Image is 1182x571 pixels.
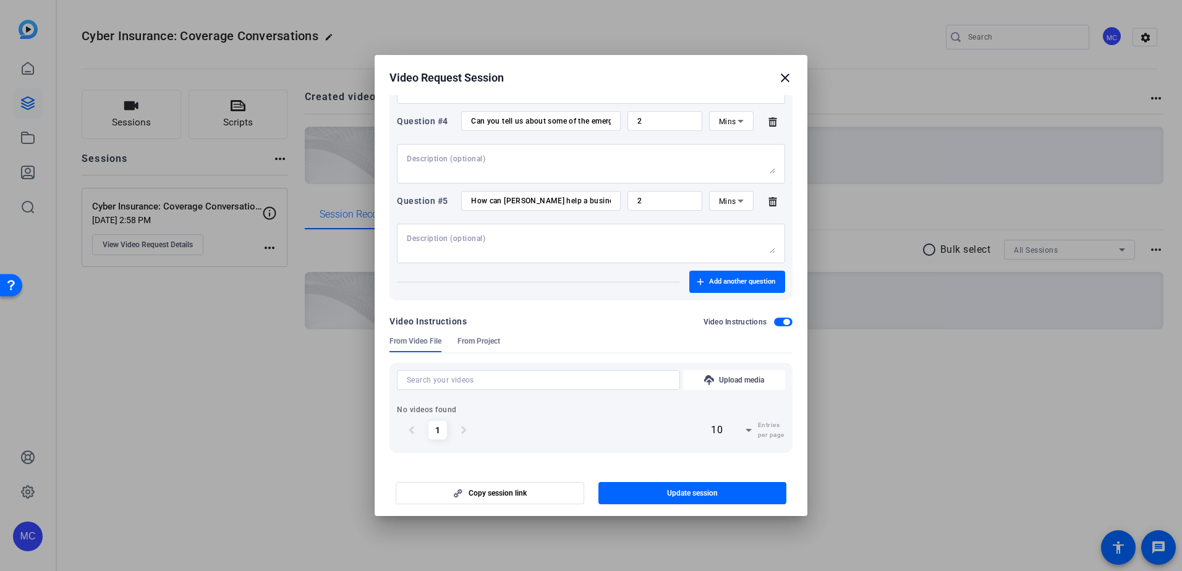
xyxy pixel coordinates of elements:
[397,114,454,129] div: Question #4
[457,336,500,346] span: From Project
[637,196,692,206] input: Time
[397,405,785,415] p: No videos found
[709,277,775,287] span: Add another question
[683,370,785,390] button: Upload media
[704,317,767,327] h2: Video Instructions
[389,314,467,329] div: Video Instructions
[389,70,793,85] div: Video Request Session
[778,70,793,85] mat-icon: close
[469,488,527,498] span: Copy session link
[711,424,723,436] span: 10
[689,271,785,293] button: Add another question
[407,373,670,387] input: Search your videos
[667,488,718,498] span: Update session
[397,193,454,208] div: Question #5
[471,196,611,206] input: Enter your question here
[719,197,736,206] span: Mins
[719,117,736,126] span: Mins
[471,116,611,126] input: Enter your question here
[637,116,692,126] input: Time
[396,482,584,504] button: Copy session link
[758,420,785,440] span: Entries per page
[389,336,441,346] span: From Video File
[719,375,764,385] span: Upload media
[598,482,787,504] button: Update session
